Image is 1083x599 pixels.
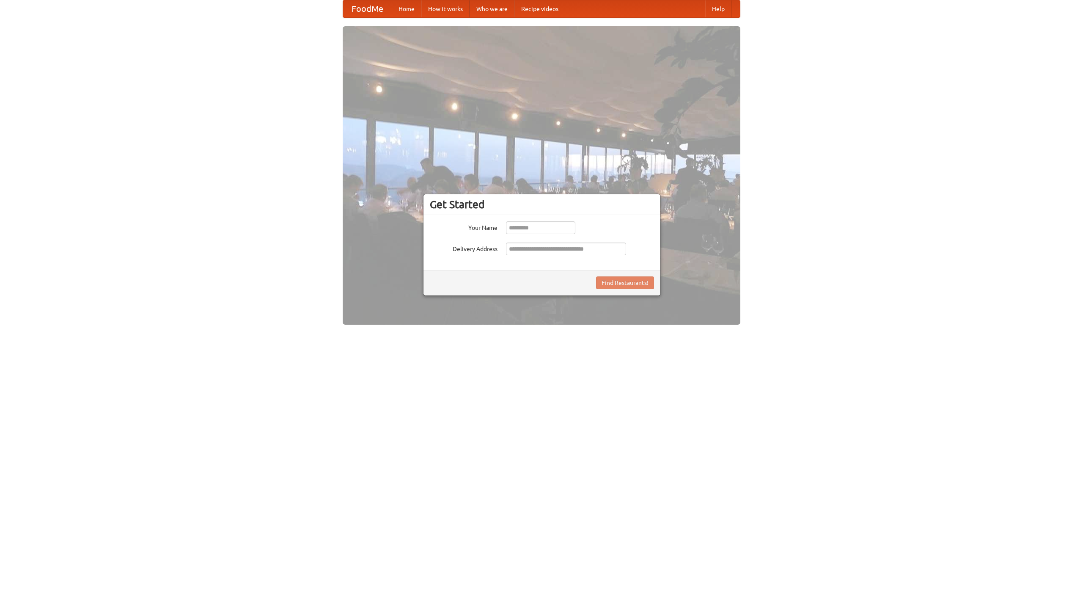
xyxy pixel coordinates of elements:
a: Who we are [470,0,514,17]
a: Home [392,0,421,17]
a: How it works [421,0,470,17]
a: Recipe videos [514,0,565,17]
label: Your Name [430,221,498,232]
a: Help [705,0,731,17]
label: Delivery Address [430,243,498,253]
a: FoodMe [343,0,392,17]
h3: Get Started [430,198,654,211]
button: Find Restaurants! [596,276,654,289]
